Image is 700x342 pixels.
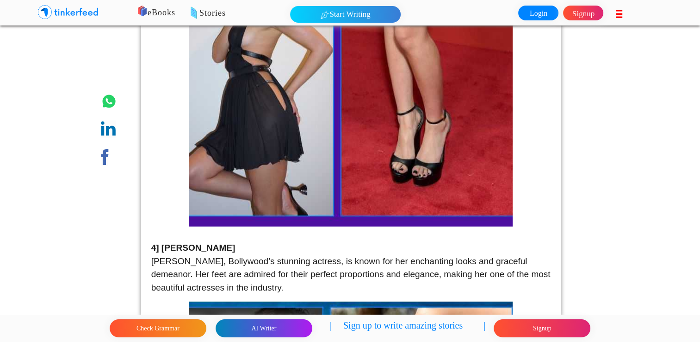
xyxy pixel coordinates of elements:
[125,6,433,19] p: eBooks
[563,6,603,20] a: Signup
[290,6,401,23] button: Start Writing
[110,319,206,337] button: Check Grammar
[518,6,558,20] a: Login
[151,241,551,294] p: [PERSON_NAME], Bollywood’s stunning actress, is known for her enchanting looks and graceful demea...
[330,318,485,338] p: | Sign up to write amazing stories |
[101,93,117,109] img: whatsapp.png
[161,7,470,20] p: Stories
[216,319,312,337] button: AI Writer
[151,243,235,253] strong: 4] [PERSON_NAME]
[494,319,590,337] button: Signup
